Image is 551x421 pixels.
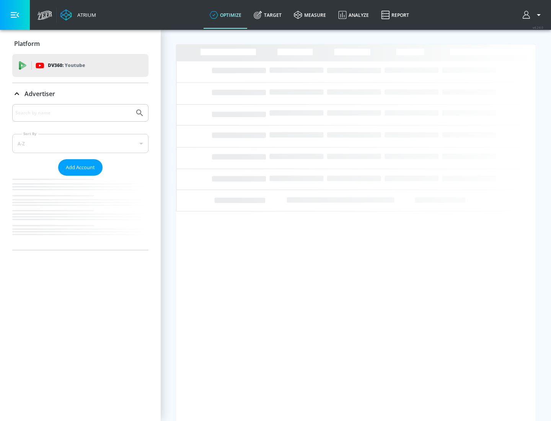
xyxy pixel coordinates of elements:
[12,176,148,250] nav: list of Advertiser
[14,39,40,48] p: Platform
[58,159,103,176] button: Add Account
[12,104,148,250] div: Advertiser
[375,1,415,29] a: Report
[24,90,55,98] p: Advertiser
[288,1,332,29] a: measure
[48,61,85,70] p: DV360:
[65,61,85,69] p: Youtube
[12,134,148,153] div: A-Z
[12,54,148,77] div: DV360: Youtube
[22,131,38,136] label: Sort By
[12,33,148,54] div: Platform
[204,1,248,29] a: optimize
[60,9,96,21] a: Atrium
[533,25,543,29] span: v 4.24.0
[332,1,375,29] a: Analyze
[12,83,148,104] div: Advertiser
[15,108,131,118] input: Search by name
[66,163,95,172] span: Add Account
[74,11,96,18] div: Atrium
[248,1,288,29] a: Target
